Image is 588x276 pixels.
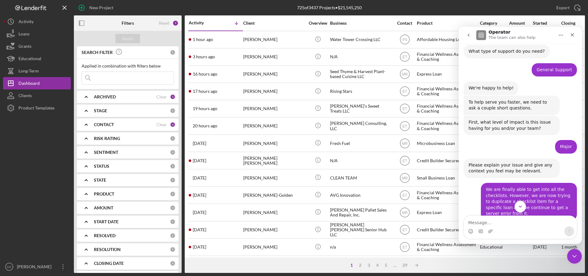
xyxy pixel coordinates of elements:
[533,21,561,26] div: Started
[170,50,175,55] div: 0
[18,52,41,66] div: Educational
[170,150,175,155] div: 0
[243,170,305,186] div: [PERSON_NAME]
[193,210,206,215] time: 2025-08-15 18:20
[94,247,121,252] b: RESOLUTION
[417,66,478,82] div: Express Loan
[550,2,585,14] button: Export
[159,21,169,26] div: Reset
[3,28,71,40] button: Loans
[417,101,478,117] div: Financial Wellness Assessment & Coaching
[330,83,392,100] div: Rising Stars
[170,122,175,127] div: 6
[193,227,206,232] time: 2025-08-15 17:10
[94,192,114,196] b: PRODUCT
[243,31,305,48] div: [PERSON_NAME]
[243,239,305,255] div: [PERSON_NAME]
[193,54,215,59] time: 2025-08-19 13:36
[382,263,390,268] div: 5
[94,219,119,224] b: START DATE
[330,21,392,26] div: Business
[243,66,305,82] div: [PERSON_NAME]
[373,263,382,268] div: 4
[3,52,71,65] button: Educational
[170,247,175,252] div: 0
[399,263,410,268] div: 29
[297,5,362,10] div: 725 of 3437 Projects • $21,545,250
[74,2,119,14] button: New Project
[18,40,31,54] div: Grants
[402,193,407,197] text: ET
[82,50,113,55] b: SEARCH FILTER
[417,239,478,255] div: Financial Wellness Assessment & Coaching
[402,89,407,94] text: ET
[193,72,217,76] time: 2025-08-18 23:47
[402,245,407,249] text: ET
[18,77,40,91] div: Dashboard
[243,256,305,273] div: [PERSON_NAME]
[18,28,30,42] div: Loans
[3,77,71,89] button: Dashboard
[170,108,175,113] div: 0
[3,15,71,28] button: Activity
[243,118,305,134] div: [PERSON_NAME]
[18,102,54,116] div: Product Templates
[193,245,206,249] time: 2025-08-15 12:08
[330,152,392,169] div: N/A
[3,89,71,102] a: Clients
[172,20,179,26] div: 7
[402,228,407,232] text: ET
[3,40,71,52] a: Grants
[417,222,478,238] div: Credit Builder Secured Savings
[89,2,113,14] div: New Project
[3,102,71,114] button: Product Templates
[122,34,134,43] div: Apply
[417,21,478,26] div: Product
[243,135,305,151] div: [PERSON_NAME]
[193,106,217,111] time: 2025-08-18 21:14
[402,176,408,180] text: MR
[480,239,509,255] div: Educational
[243,187,305,203] div: [PERSON_NAME]-Golden
[330,170,392,186] div: CLEAN TEAM
[243,83,305,100] div: [PERSON_NAME]
[402,124,407,128] text: ET
[94,205,113,210] b: AMOUNT
[402,107,407,111] text: ET
[243,204,305,220] div: [PERSON_NAME]
[509,21,532,26] div: Amount
[3,261,71,273] button: KD[PERSON_NAME]
[94,136,120,141] b: RISK RATING
[170,136,175,141] div: 0
[170,219,175,225] div: 0
[94,261,124,266] b: CLOSING DATE
[402,72,408,76] text: MR
[330,222,392,238] div: [PERSON_NAME] [PERSON_NAME] Senior Hub LLC
[402,211,408,215] text: MR
[402,55,407,59] text: ET
[330,256,392,273] div: Sunnyside Grooming Salon
[170,261,175,266] div: 0
[330,135,392,151] div: Fresh Fuel
[7,265,11,269] text: KD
